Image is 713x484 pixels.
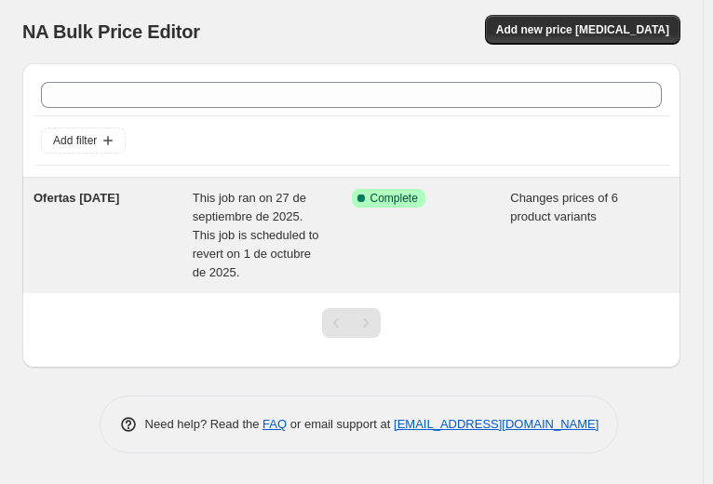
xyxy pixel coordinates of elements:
span: Complete [370,191,418,206]
span: Changes prices of 6 product variants [510,191,618,223]
a: [EMAIL_ADDRESS][DOMAIN_NAME] [394,417,599,431]
span: Ofertas [DATE] [34,191,119,205]
button: Add new price [MEDICAL_DATA] [485,15,680,45]
span: or email support at [287,417,394,431]
span: NA Bulk Price Editor [22,21,200,42]
a: FAQ [262,417,287,431]
span: This job ran on 27 de septiembre de 2025. This job is scheduled to revert on 1 de octubre de 2025. [193,191,319,279]
nav: Pagination [322,308,381,338]
button: Add filter [41,128,126,154]
span: Add new price [MEDICAL_DATA] [496,22,669,37]
span: Need help? Read the [145,417,263,431]
span: Add filter [53,133,97,148]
